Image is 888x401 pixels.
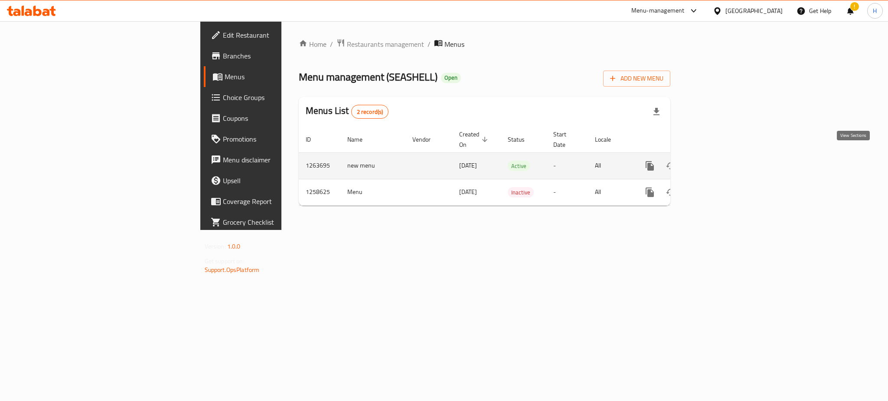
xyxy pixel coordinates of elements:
span: Name [347,134,374,145]
a: Menu disclaimer [204,149,349,170]
span: Created On [459,129,490,150]
th: Actions [633,126,730,153]
td: new menu [340,152,405,179]
span: Menus [225,71,342,82]
span: Promotions [223,134,342,144]
span: Vendor [412,134,442,145]
span: [DATE] [459,160,477,171]
span: Inactive [508,188,534,197]
span: Coverage Report [223,196,342,207]
a: Grocery Checklist [204,212,349,233]
table: enhanced table [299,126,730,206]
a: Coverage Report [204,191,349,212]
span: ID [306,134,322,145]
span: Menu disclaimer [223,155,342,165]
span: Upsell [223,175,342,186]
div: Inactive [508,187,534,197]
div: Open [441,73,461,83]
td: All [588,179,633,205]
a: Branches [204,45,349,66]
a: Edit Restaurant [204,25,349,45]
nav: breadcrumb [299,39,670,50]
button: Add New Menu [603,71,670,87]
li: / [428,39,431,49]
a: Promotions [204,129,349,149]
span: Menus [444,39,464,49]
span: [DATE] [459,186,477,197]
td: Menu [340,179,405,205]
a: Choice Groups [204,87,349,108]
span: Version: [205,241,226,252]
span: Add New Menu [610,73,663,84]
span: Coupons [223,113,342,123]
td: All [588,152,633,179]
button: more [640,182,660,203]
span: Restaurants management [347,39,424,49]
span: 1.0.0 [227,241,241,252]
button: more [640,155,660,176]
a: Support.OpsPlatform [205,264,260,275]
span: H [873,6,877,16]
div: Menu-management [631,6,685,16]
div: [GEOGRAPHIC_DATA] [725,6,783,16]
div: Total records count [351,105,389,119]
button: Change Status [660,155,681,176]
span: Start Date [553,129,578,150]
a: Upsell [204,170,349,191]
a: Coupons [204,108,349,129]
span: Grocery Checklist [223,217,342,227]
td: - [546,152,588,179]
span: Edit Restaurant [223,30,342,40]
button: Change Status [660,182,681,203]
span: Status [508,134,536,145]
span: Menu management ( SEASHELL ) [299,67,437,87]
h2: Menus List [306,104,388,119]
span: Locale [595,134,622,145]
a: Menus [204,66,349,87]
span: Branches [223,51,342,61]
span: 2 record(s) [352,108,388,116]
div: Export file [646,101,667,122]
span: Open [441,74,461,81]
span: Active [508,161,530,171]
td: - [546,179,588,205]
span: Choice Groups [223,92,342,103]
span: Get support on: [205,255,245,267]
a: Restaurants management [336,39,424,50]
